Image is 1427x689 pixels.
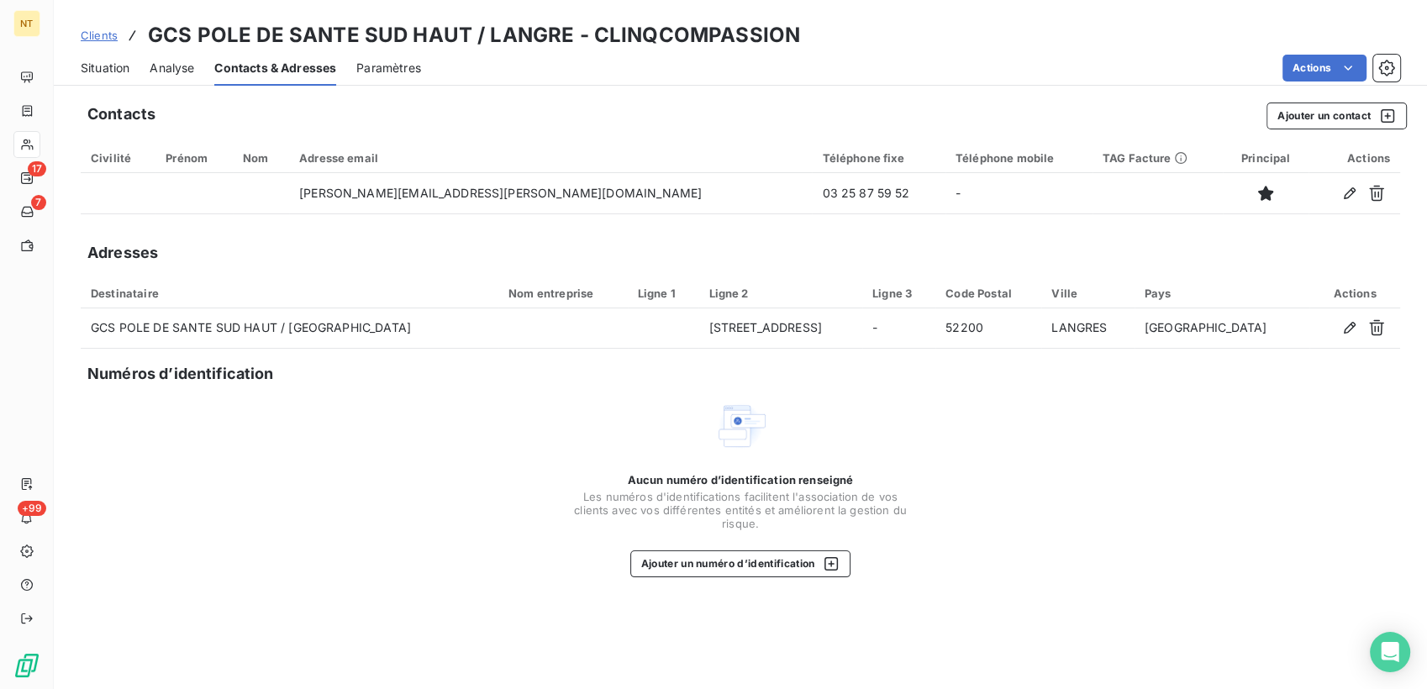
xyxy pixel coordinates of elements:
h5: Adresses [87,241,158,265]
div: Actions [1319,151,1390,165]
h5: Contacts [87,103,155,126]
div: NT [13,10,40,37]
div: Prénom [166,151,222,165]
div: Ligne 2 [708,287,851,300]
div: Ligne 3 [872,287,925,300]
span: +99 [18,501,46,516]
td: - [945,173,1093,213]
div: Code Postal [945,287,1031,300]
button: Actions [1282,55,1366,82]
span: Aucun numéro d’identification renseigné [628,473,854,487]
img: Logo LeanPay [13,652,40,679]
td: LANGRES [1041,308,1135,349]
button: Ajouter un numéro d’identification [630,550,851,577]
div: Nom [243,151,279,165]
div: Actions [1319,287,1390,300]
div: Ville [1051,287,1124,300]
h3: GCS POLE DE SANTE SUD HAUT / LANGRE - CLINQCOMPASSION [148,20,800,50]
div: Civilité [91,151,145,165]
span: Clients [81,29,118,42]
a: Clients [81,27,118,44]
button: Ajouter un contact [1266,103,1407,129]
span: 7 [31,195,46,210]
h5: Numéros d’identification [87,362,274,386]
div: Open Intercom Messenger [1370,632,1410,672]
div: Pays [1145,287,1299,300]
div: Principal [1233,151,1298,165]
td: 52200 [935,308,1041,349]
td: [PERSON_NAME][EMAIL_ADDRESS][PERSON_NAME][DOMAIN_NAME] [289,173,812,213]
div: Ligne 1 [638,287,689,300]
div: Téléphone mobile [956,151,1082,165]
span: Situation [81,60,129,76]
img: Empty state [713,399,767,453]
div: TAG Facture [1103,151,1213,165]
span: Analyse [150,60,194,76]
td: [STREET_ADDRESS] [698,308,861,349]
span: Les numéros d'identifications facilitent l'association de vos clients avec vos différentes entité... [572,490,908,530]
div: Destinataire [91,287,488,300]
span: Contacts & Adresses [214,60,336,76]
span: Paramètres [356,60,421,76]
div: Nom entreprise [508,287,618,300]
td: 03 25 87 59 52 [812,173,945,213]
td: - [862,308,935,349]
div: Adresse email [299,151,802,165]
td: [GEOGRAPHIC_DATA] [1135,308,1309,349]
span: 17 [28,161,46,176]
td: GCS POLE DE SANTE SUD HAUT / [GEOGRAPHIC_DATA] [81,308,498,349]
div: Téléphone fixe [822,151,935,165]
